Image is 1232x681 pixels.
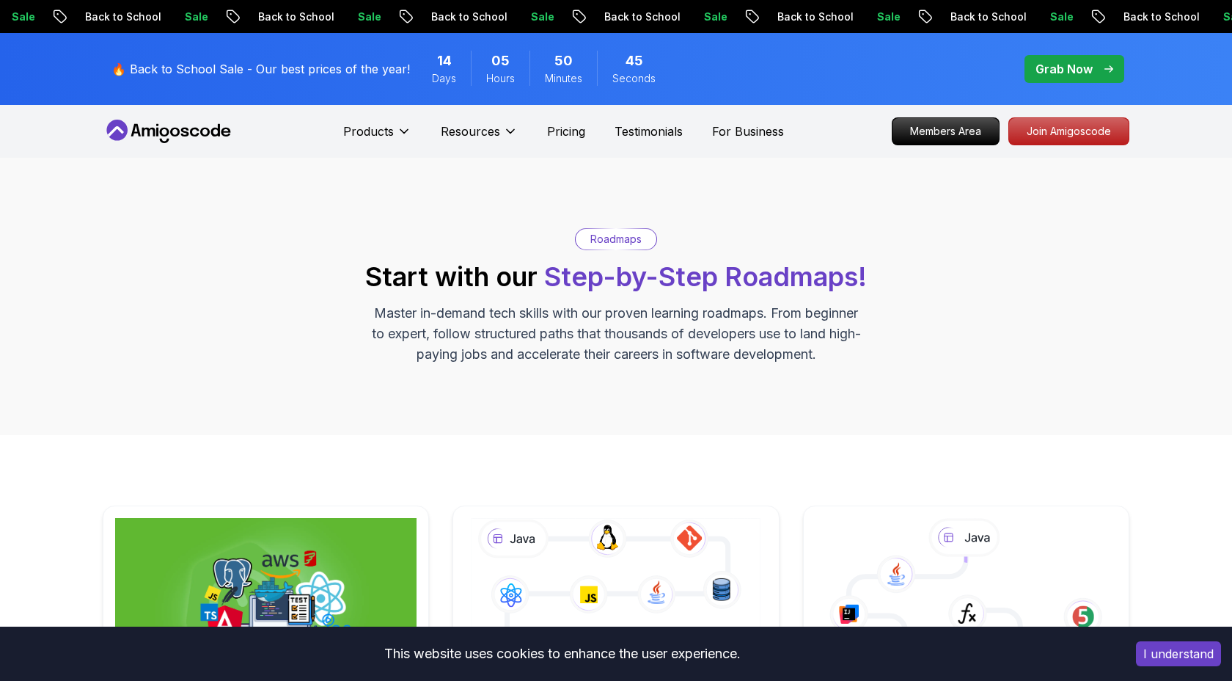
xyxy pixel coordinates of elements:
[432,71,456,86] span: Days
[343,123,411,152] button: Products
[593,10,692,24] p: Back to School
[892,117,1000,145] a: Members Area
[1136,641,1221,666] button: Accept cookies
[892,118,999,145] p: Members Area
[939,10,1038,24] p: Back to School
[441,123,500,140] p: Resources
[626,51,643,71] span: 45 Seconds
[766,10,865,24] p: Back to School
[437,51,452,71] span: 14 Days
[1009,118,1129,145] p: Join Amigoscode
[346,10,393,24] p: Sale
[370,303,862,365] p: Master in-demand tech skills with our proven learning roadmaps. From beginner to expert, follow s...
[246,10,346,24] p: Back to School
[419,10,519,24] p: Back to School
[865,10,912,24] p: Sale
[590,232,642,247] p: Roadmaps
[544,261,867,293] span: Step-by-Step Roadmaps!
[519,10,566,24] p: Sale
[441,123,518,152] button: Resources
[712,123,784,140] a: For Business
[692,10,739,24] p: Sale
[365,262,867,291] h2: Start with our
[343,123,394,140] p: Products
[115,518,417,677] img: Full Stack Professional v2
[1035,60,1093,78] p: Grab Now
[545,71,582,86] span: Minutes
[612,71,656,86] span: Seconds
[73,10,173,24] p: Back to School
[11,638,1114,670] div: This website uses cookies to enhance the user experience.
[111,60,410,78] p: 🔥 Back to School Sale - Our best prices of the year!
[1112,10,1211,24] p: Back to School
[554,51,573,71] span: 50 Minutes
[1038,10,1085,24] p: Sale
[173,10,220,24] p: Sale
[1008,117,1129,145] a: Join Amigoscode
[547,123,585,140] a: Pricing
[491,51,510,71] span: 5 Hours
[615,123,683,140] a: Testimonials
[486,71,515,86] span: Hours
